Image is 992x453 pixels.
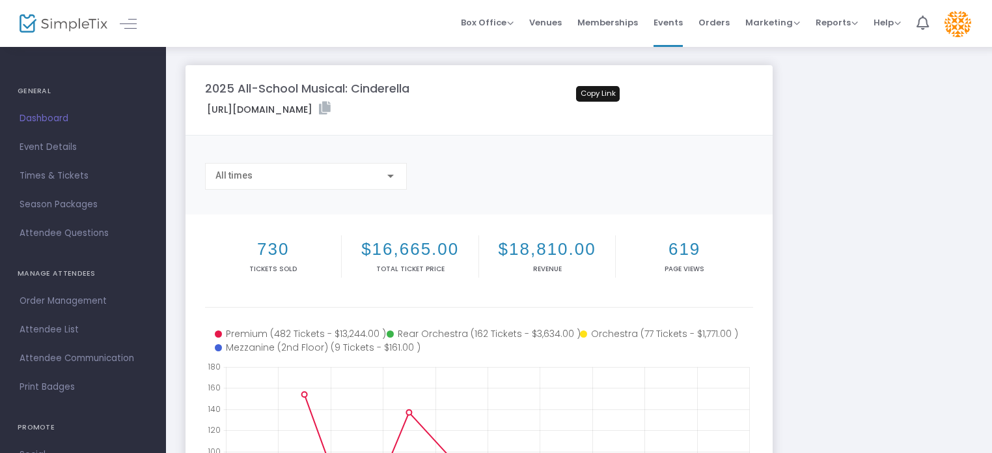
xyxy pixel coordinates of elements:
[698,6,730,39] span: Orders
[207,102,331,117] label: [URL][DOMAIN_NAME]
[208,382,221,393] text: 160
[461,16,514,29] span: Box Office
[205,80,409,97] m-panel-title: 2025 All-School Musical: Cinderella
[482,239,613,259] h2: $18,810.00
[20,196,146,213] span: Season Packages
[344,239,475,259] h2: $16,665.00
[20,350,146,367] span: Attendee Communication
[208,239,338,259] h2: 730
[20,225,146,242] span: Attendee Questions
[576,86,620,102] div: Copy Link
[20,293,146,310] span: Order Management
[208,361,221,372] text: 180
[18,261,148,287] h4: MANAGE ATTENDEES
[20,139,146,156] span: Event Details
[20,110,146,127] span: Dashboard
[874,16,901,29] span: Help
[208,264,338,274] p: Tickets sold
[208,403,221,414] text: 140
[618,239,750,259] h2: 619
[618,264,750,274] p: Page Views
[654,6,683,39] span: Events
[816,16,858,29] span: Reports
[20,379,146,396] span: Print Badges
[482,264,613,274] p: Revenue
[208,424,221,435] text: 120
[529,6,562,39] span: Venues
[18,78,148,104] h4: GENERAL
[20,168,146,184] span: Times & Tickets
[344,264,475,274] p: Total Ticket Price
[215,170,253,181] span: All times
[20,321,146,338] span: Attendee List
[577,6,638,39] span: Memberships
[18,415,148,441] h4: PROMOTE
[745,16,800,29] span: Marketing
